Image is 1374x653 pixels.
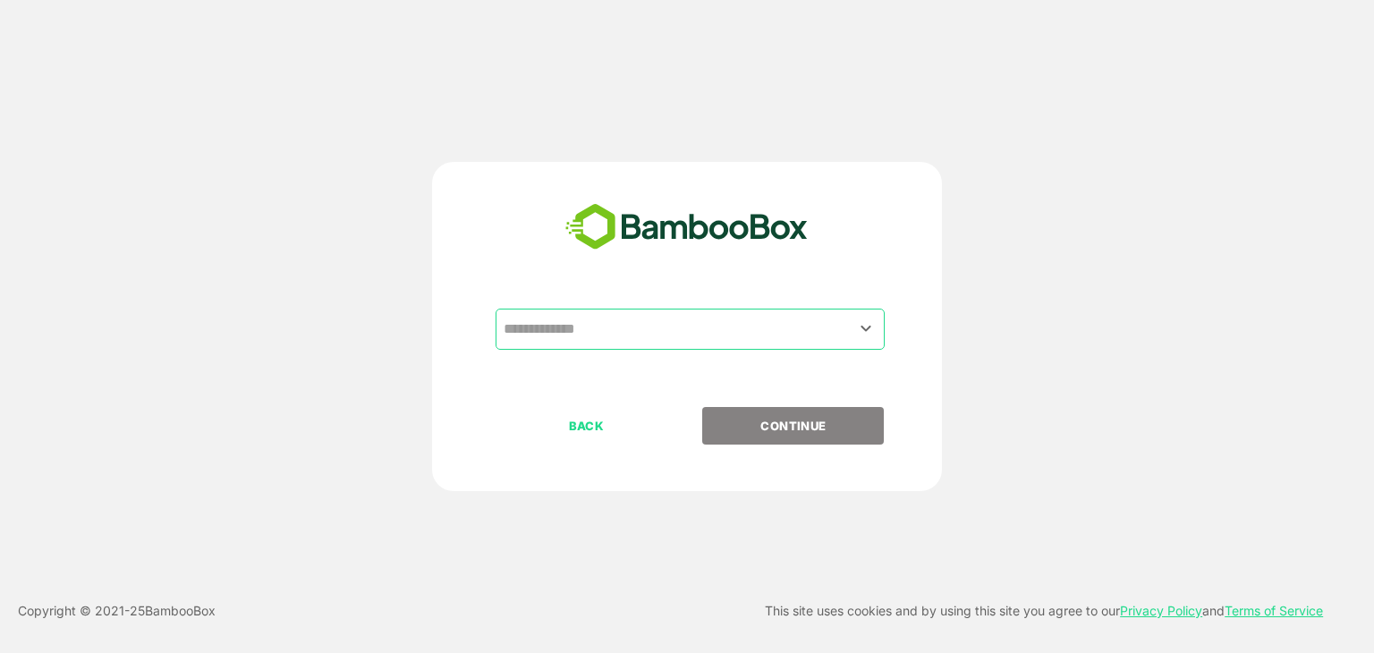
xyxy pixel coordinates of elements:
a: Terms of Service [1225,603,1323,618]
button: Open [854,317,878,341]
p: Copyright © 2021- 25 BambooBox [18,600,216,622]
a: Privacy Policy [1120,603,1202,618]
img: bamboobox [556,198,818,257]
p: BACK [497,416,676,436]
p: This site uses cookies and by using this site you agree to our and [765,600,1323,622]
p: CONTINUE [704,416,883,436]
